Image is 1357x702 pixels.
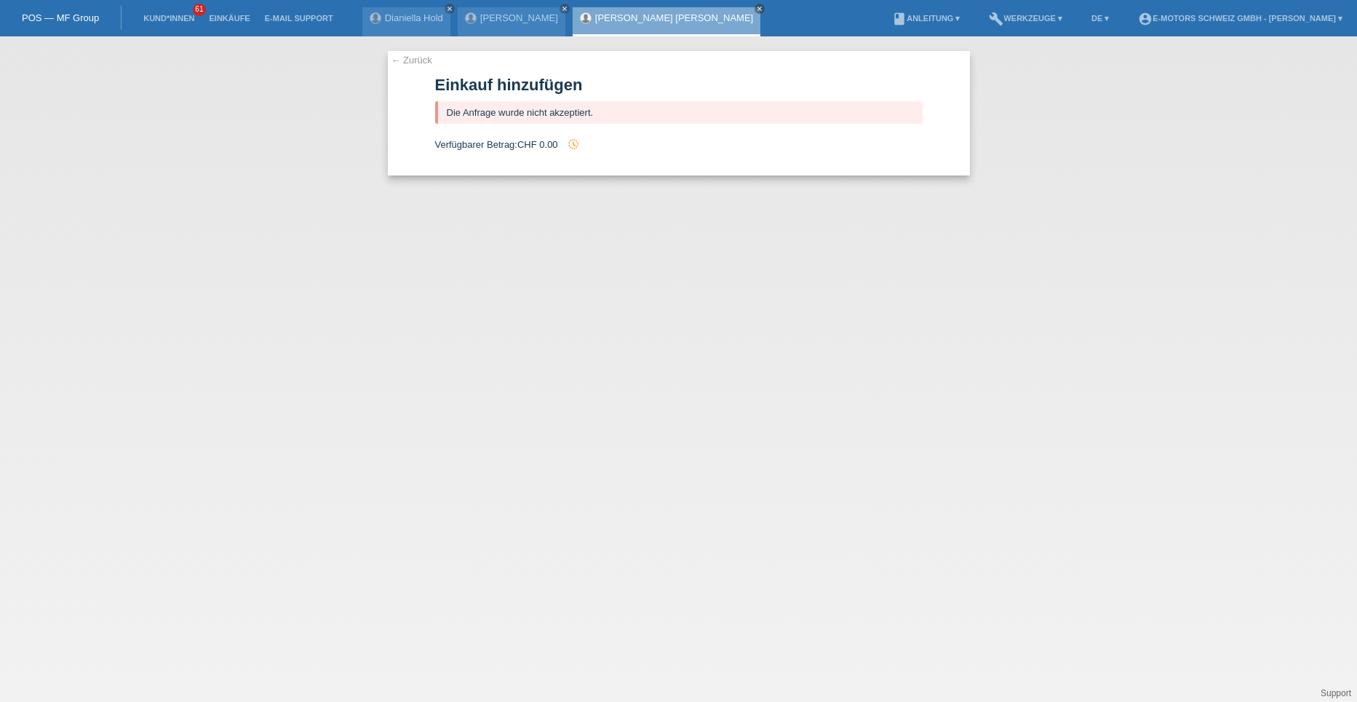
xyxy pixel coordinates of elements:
div: Verfügbarer Betrag: [435,138,923,150]
span: Seit der Autorisierung wurde ein Einkauf hinzugefügt, welcher eine zukünftige Autorisierung und d... [560,139,579,150]
a: DE ▾ [1084,14,1116,23]
a: [PERSON_NAME] [PERSON_NAME] [595,12,753,23]
i: account_circle [1138,12,1153,26]
a: POS — MF Group [22,12,99,23]
a: E-Mail Support [258,14,341,23]
i: close [756,5,763,12]
a: Einkäufe [202,14,257,23]
a: [PERSON_NAME] [480,12,558,23]
div: Die Anfrage wurde nicht akzeptiert. [435,101,923,124]
a: Dianiella Hold [385,12,443,23]
i: history_toggle_off [568,138,579,150]
a: bookAnleitung ▾ [885,14,967,23]
a: close [445,4,455,14]
a: close [560,4,570,14]
a: buildWerkzeuge ▾ [982,14,1070,23]
a: account_circleE-Motors Schweiz GmbH - [PERSON_NAME] ▾ [1131,14,1350,23]
a: Kund*innen [136,14,202,23]
i: close [446,5,453,12]
a: close [755,4,765,14]
i: build [989,12,1003,26]
a: ← Zurück [391,55,432,66]
span: 61 [193,4,206,16]
a: Support [1321,688,1351,698]
i: close [561,5,568,12]
i: book [892,12,907,26]
h1: Einkauf hinzufügen [435,76,923,94]
span: CHF 0.00 [517,139,558,150]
